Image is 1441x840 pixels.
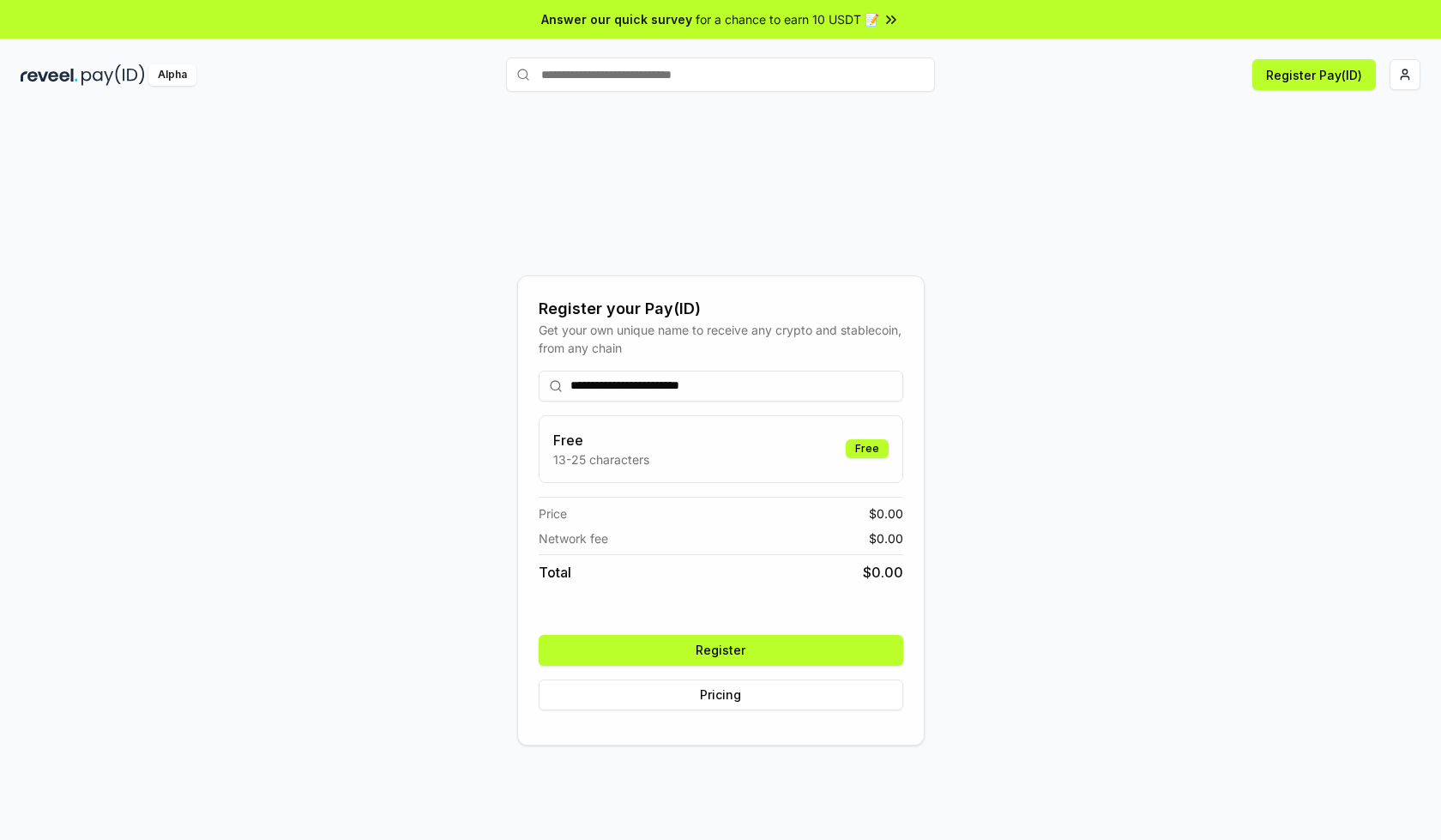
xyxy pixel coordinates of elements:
button: Register [539,635,903,666]
p: 13-25 characters [553,450,649,468]
span: $ 0.00 [863,562,903,583]
span: Network fee [539,529,608,547]
button: Pricing [539,680,903,710]
h3: Free [553,430,649,450]
button: Register Pay(ID) [1252,59,1376,90]
div: Register your Pay(ID) [539,297,903,321]
img: pay_id [81,64,145,86]
div: Alpha [148,64,196,86]
span: for a chance to earn 10 USDT 📝 [696,10,879,28]
div: Free [846,439,889,458]
img: reveel_dark [21,64,78,86]
span: $ 0.00 [869,529,903,547]
span: Price [539,505,567,523]
span: $ 0.00 [869,505,903,523]
span: Answer our quick survey [541,10,692,28]
span: Total [539,562,571,583]
div: Get your own unique name to receive any crypto and stablecoin, from any chain [539,321,903,357]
